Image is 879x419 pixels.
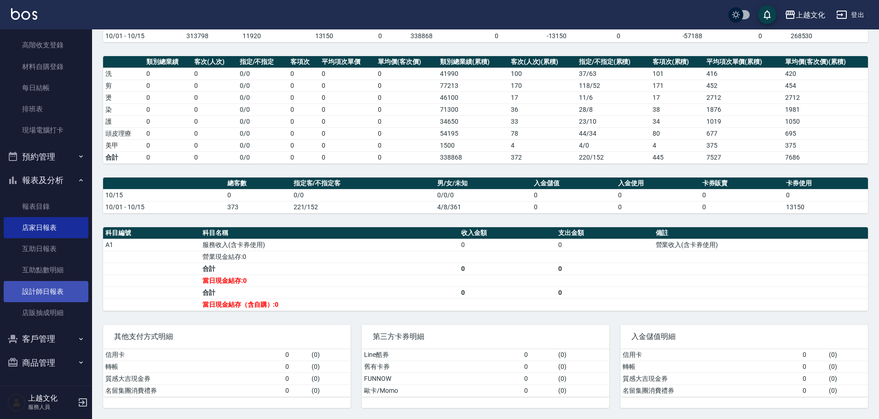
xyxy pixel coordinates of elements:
[509,127,577,139] td: 78
[783,139,868,151] td: 375
[459,227,556,239] th: 收入金額
[103,227,200,239] th: 科目編號
[28,394,75,403] h5: 上越文化
[783,127,868,139] td: 695
[144,127,192,139] td: 0
[700,178,784,189] th: 卡券販賣
[700,201,784,213] td: 0
[288,151,319,163] td: 0
[438,80,508,92] td: 77213
[464,30,529,42] td: 0
[319,80,376,92] td: 0
[192,115,237,127] td: 0
[800,385,827,396] td: 0
[288,80,319,92] td: 0
[650,103,704,115] td: 38
[577,115,650,127] td: 23 / 10
[288,115,319,127] td: 0
[192,151,237,163] td: 0
[4,196,88,217] a: 報表目錄
[4,56,88,77] a: 材料自購登錄
[103,151,144,163] td: 合計
[4,120,88,141] a: 現場電腦打卡
[200,251,459,263] td: 營業現金結存:0
[103,201,225,213] td: 10/01 - 10/15
[192,92,237,103] td: 0
[319,103,376,115] td: 0
[114,332,340,341] span: 其他支付方式明細
[438,115,508,127] td: 34650
[309,361,351,373] td: ( 0 )
[532,178,616,189] th: 入金儲值
[192,127,237,139] td: 0
[200,287,459,298] td: 合計
[240,30,296,42] td: 11920
[653,30,732,42] td: -57188
[4,168,88,192] button: 報表及分析
[376,139,438,151] td: 0
[362,385,522,396] td: 歐卡/Momo
[529,30,585,42] td: -13150
[376,127,438,139] td: 0
[319,139,376,151] td: 0
[288,92,319,103] td: 0
[144,151,192,163] td: 0
[283,373,310,385] td: 0
[319,151,376,163] td: 0
[800,373,827,385] td: 0
[650,127,704,139] td: 80
[352,30,408,42] td: 0
[144,68,192,80] td: 0
[509,68,577,80] td: 100
[103,349,283,361] td: 信用卡
[309,373,351,385] td: ( 0 )
[225,178,291,189] th: 總客數
[103,56,868,164] table: a dense table
[362,349,522,361] td: Line酷券
[522,385,556,396] td: 0
[620,385,800,396] td: 名留集團消費禮券
[291,201,435,213] td: 221/152
[459,263,556,275] td: 0
[192,103,237,115] td: 0
[631,332,857,341] span: 入金儲值明細
[103,103,144,115] td: 染
[4,77,88,98] a: 每日結帳
[438,103,508,115] td: 71300
[4,98,88,120] a: 排班表
[704,68,783,80] td: 416
[103,349,351,397] table: a dense table
[704,139,783,151] td: 375
[283,385,310,396] td: 0
[650,92,704,103] td: 17
[783,80,868,92] td: 454
[704,115,783,127] td: 1019
[653,227,868,239] th: 備註
[319,56,376,68] th: 平均項次單價
[522,361,556,373] td: 0
[103,373,283,385] td: 質感大吉現金券
[288,139,319,151] td: 0
[103,115,144,127] td: 護
[362,349,609,397] table: a dense table
[144,115,192,127] td: 0
[237,68,289,80] td: 0 / 0
[103,361,283,373] td: 轉帳
[556,227,653,239] th: 支出金額
[103,30,184,42] td: 10/01 - 10/15
[237,103,289,115] td: 0 / 0
[509,103,577,115] td: 36
[373,332,598,341] span: 第三方卡券明細
[827,373,868,385] td: ( 0 )
[237,151,289,163] td: 0/0
[438,127,508,139] td: 54195
[288,68,319,80] td: 0
[704,56,783,68] th: 平均項次單價(累積)
[650,68,704,80] td: 101
[522,349,556,361] td: 0
[577,68,650,80] td: 37 / 63
[438,56,508,68] th: 類別總業績(累積)
[704,80,783,92] td: 452
[4,34,88,56] a: 高階收支登錄
[781,6,829,24] button: 上越文化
